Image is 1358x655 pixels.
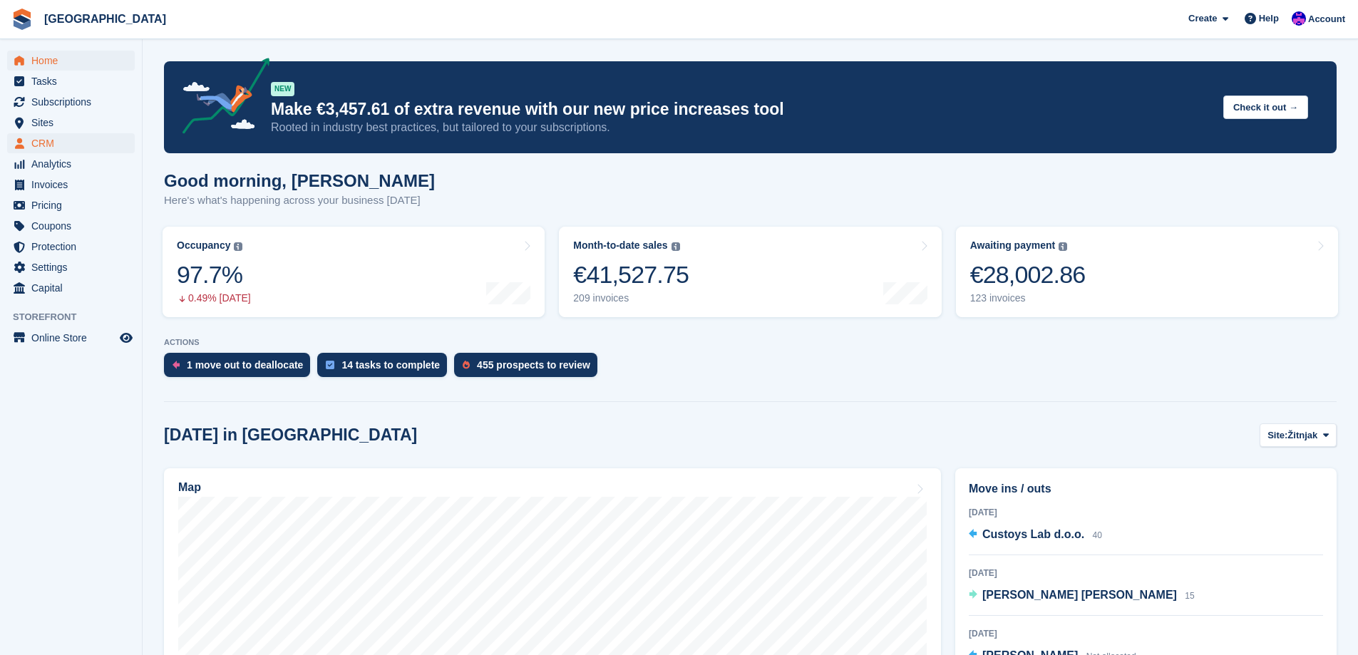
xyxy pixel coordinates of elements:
[31,154,117,174] span: Analytics
[956,227,1338,317] a: Awaiting payment €28,002.86 123 invoices
[164,338,1337,347] p: ACTIONS
[173,361,180,369] img: move_outs_to_deallocate_icon-f764333ba52eb49d3ac5e1228854f67142a1ed5810a6f6cc68b1a99e826820c5.svg
[164,192,435,209] p: Here's what's happening across your business [DATE]
[1059,242,1067,251] img: icon-info-grey-7440780725fd019a000dd9b08b2336e03edf1995a4989e88bcd33f0948082b44.svg
[271,120,1212,135] p: Rooted in industry best practices, but tailored to your subscriptions.
[31,237,117,257] span: Protection
[1185,591,1194,601] span: 15
[1093,530,1102,540] span: 40
[970,260,1086,289] div: €28,002.86
[31,71,117,91] span: Tasks
[31,216,117,236] span: Coupons
[1259,11,1279,26] span: Help
[969,480,1323,497] h2: Move ins / outs
[970,292,1086,304] div: 123 invoices
[326,361,334,369] img: task-75834270c22a3079a89374b754ae025e5fb1db73e45f91037f5363f120a921f8.svg
[1308,12,1345,26] span: Account
[177,260,251,289] div: 97.7%
[164,353,317,384] a: 1 move out to deallocate
[7,51,135,71] a: menu
[31,175,117,195] span: Invoices
[7,133,135,153] a: menu
[7,71,135,91] a: menu
[13,310,142,324] span: Storefront
[177,292,251,304] div: 0.49% [DATE]
[982,589,1177,601] span: [PERSON_NAME] [PERSON_NAME]
[31,257,117,277] span: Settings
[969,506,1323,519] div: [DATE]
[31,133,117,153] span: CRM
[7,328,135,348] a: menu
[271,82,294,96] div: NEW
[170,58,270,139] img: price-adjustments-announcement-icon-8257ccfd72463d97f412b2fc003d46551f7dbcb40ab6d574587a9cd5c0d94...
[31,328,117,348] span: Online Store
[573,292,689,304] div: 209 invoices
[118,329,135,346] a: Preview store
[7,195,135,215] a: menu
[1287,428,1317,443] span: Žitnjak
[969,526,1102,545] a: Custoys Lab d.o.o. 40
[38,7,172,31] a: [GEOGRAPHIC_DATA]
[1223,96,1308,119] button: Check it out →
[969,627,1323,640] div: [DATE]
[7,257,135,277] a: menu
[1267,428,1287,443] span: Site:
[672,242,680,251] img: icon-info-grey-7440780725fd019a000dd9b08b2336e03edf1995a4989e88bcd33f0948082b44.svg
[1188,11,1217,26] span: Create
[271,99,1212,120] p: Make €3,457.61 of extra revenue with our new price increases tool
[234,242,242,251] img: icon-info-grey-7440780725fd019a000dd9b08b2336e03edf1995a4989e88bcd33f0948082b44.svg
[341,359,440,371] div: 14 tasks to complete
[1260,423,1337,447] button: Site: Žitnjak
[31,113,117,133] span: Sites
[31,51,117,71] span: Home
[969,587,1195,605] a: [PERSON_NAME] [PERSON_NAME] 15
[7,175,135,195] a: menu
[163,227,545,317] a: Occupancy 97.7% 0.49% [DATE]
[7,92,135,112] a: menu
[982,528,1084,540] span: Custoys Lab d.o.o.
[7,216,135,236] a: menu
[573,239,667,252] div: Month-to-date sales
[573,260,689,289] div: €41,527.75
[164,171,435,190] h1: Good morning, [PERSON_NAME]
[477,359,590,371] div: 455 prospects to review
[187,359,303,371] div: 1 move out to deallocate
[11,9,33,30] img: stora-icon-8386f47178a22dfd0bd8f6a31ec36ba5ce8667c1dd55bd0f319d3a0aa187defe.svg
[559,227,941,317] a: Month-to-date sales €41,527.75 209 invoices
[31,195,117,215] span: Pricing
[178,481,201,494] h2: Map
[7,113,135,133] a: menu
[7,278,135,298] a: menu
[969,567,1323,579] div: [DATE]
[1292,11,1306,26] img: Ivan Gačić
[970,239,1056,252] div: Awaiting payment
[317,353,454,384] a: 14 tasks to complete
[7,237,135,257] a: menu
[31,92,117,112] span: Subscriptions
[454,353,605,384] a: 455 prospects to review
[177,239,230,252] div: Occupancy
[463,361,470,369] img: prospect-51fa495bee0391a8d652442698ab0144808aea92771e9ea1ae160a38d050c398.svg
[31,278,117,298] span: Capital
[7,154,135,174] a: menu
[164,426,417,445] h2: [DATE] in [GEOGRAPHIC_DATA]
